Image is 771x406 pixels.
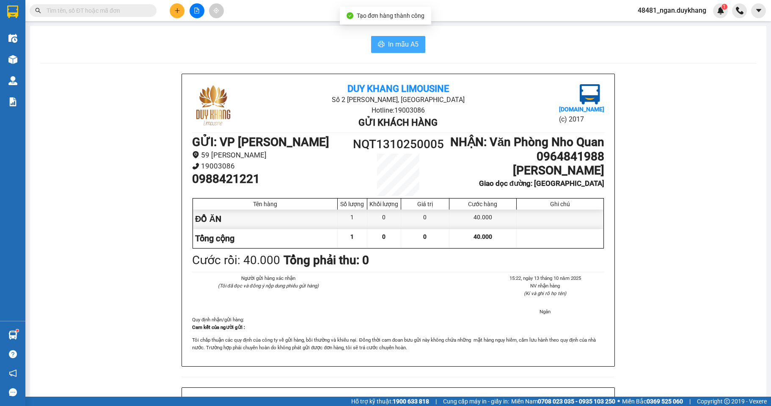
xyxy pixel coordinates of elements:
[755,7,763,14] span: caret-down
[192,336,604,351] p: Tôi chấp thuận các quy định của công ty về gửi hàng, bồi thường và khiếu nại. Đồng thời cam đoan ...
[401,210,449,229] div: 0
[192,172,347,186] h1: 0988421221
[403,201,447,207] div: Giá trị
[388,39,419,50] span: In mẫu A5
[195,201,335,207] div: Tên hàng
[192,324,245,330] strong: Cam kết của người gửi :
[47,31,192,42] li: Hotline: 19003086
[452,201,514,207] div: Cước hàng
[486,308,604,315] li: Ngân
[16,329,19,332] sup: 1
[47,6,146,15] input: Tìm tên, số ĐT hoặc mã đơn
[8,76,17,85] img: warehouse-icon
[209,3,224,18] button: aim
[357,12,424,19] span: Tạo đơn hàng thành công
[195,233,234,243] span: Tổng cộng
[338,210,367,229] div: 1
[717,7,724,14] img: icon-new-feature
[724,398,730,404] span: copyright
[69,10,170,20] b: Duy Khang Limousine
[261,105,535,116] li: Hotline: 19003086
[423,233,427,240] span: 0
[35,8,41,14] span: search
[347,135,450,154] h1: NQT1310250005
[736,7,743,14] img: phone-icon
[192,149,347,161] li: 59 [PERSON_NAME]
[8,97,17,106] img: solution-icon
[80,44,159,54] b: Gửi khách hàng
[631,5,713,16] span: 48481_ngan.duykhang
[8,331,17,340] img: warehouse-icon
[347,83,449,94] b: Duy Khang Limousine
[559,114,604,124] li: (c) 2017
[192,84,234,127] img: logo.jpg
[435,397,437,406] span: |
[617,400,620,403] span: ⚪️
[393,398,429,405] strong: 1900 633 818
[721,4,727,10] sup: 1
[450,149,604,164] h1: 0964841988
[192,151,199,158] span: environment
[9,350,17,358] span: question-circle
[8,34,17,43] img: warehouse-icon
[486,274,604,282] li: 15:22, ngày 13 tháng 10 năm 2025
[689,397,691,406] span: |
[443,397,509,406] span: Cung cấp máy in - giấy in:
[340,201,365,207] div: Số lượng
[192,316,604,351] div: Quy định nhận/gửi hàng :
[486,282,604,290] li: NV nhận hàng
[450,163,604,178] h1: [PERSON_NAME]
[559,106,604,113] b: [DOMAIN_NAME]
[538,398,615,405] strong: 0708 023 035 - 0935 103 250
[474,233,492,240] span: 40.000
[350,233,354,240] span: 1
[723,4,726,10] span: 1
[190,3,204,18] button: file-add
[8,55,17,64] img: warehouse-icon
[449,210,517,229] div: 40.000
[92,61,147,80] h1: NQT1310250004
[479,179,604,188] b: Giao dọc đường: [GEOGRAPHIC_DATA]
[213,8,219,14] span: aim
[194,8,200,14] span: file-add
[192,135,329,149] b: GỬI : VP [PERSON_NAME]
[209,274,327,282] li: Người gửi hàng xác nhận
[11,11,53,53] img: logo.jpg
[351,397,429,406] span: Hỗ trợ kỹ thuật:
[751,3,766,18] button: caret-down
[218,283,319,289] i: (Tôi đã đọc và đồng ý nộp dung phiếu gửi hàng)
[347,12,353,19] span: check-circle
[358,117,438,128] b: Gửi khách hàng
[284,253,369,267] b: Tổng phải thu: 0
[369,201,399,207] div: Khối lượng
[371,36,425,53] button: printerIn mẫu A5
[7,6,18,18] img: logo-vxr
[11,61,92,104] b: GỬI : VP [PERSON_NAME]
[9,369,17,377] span: notification
[193,210,338,229] div: ĐỒ ĂN
[192,251,280,270] div: Cước rồi : 40.000
[622,397,683,406] span: Miền Bắc
[261,94,535,105] li: Số 2 [PERSON_NAME], [GEOGRAPHIC_DATA]
[47,21,192,31] li: Số 2 [PERSON_NAME], [GEOGRAPHIC_DATA]
[450,135,604,149] b: NHẬN : Văn Phòng Nho Quan
[9,388,17,396] span: message
[170,3,184,18] button: plus
[382,233,385,240] span: 0
[647,398,683,405] strong: 0369 525 060
[524,290,566,296] i: (Kí và ghi rõ họ tên)
[580,84,600,105] img: logo.jpg
[511,397,615,406] span: Miền Nam
[192,160,347,172] li: 19003086
[174,8,180,14] span: plus
[519,201,601,207] div: Ghi chú
[378,41,385,49] span: printer
[367,210,401,229] div: 0
[192,163,199,170] span: phone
